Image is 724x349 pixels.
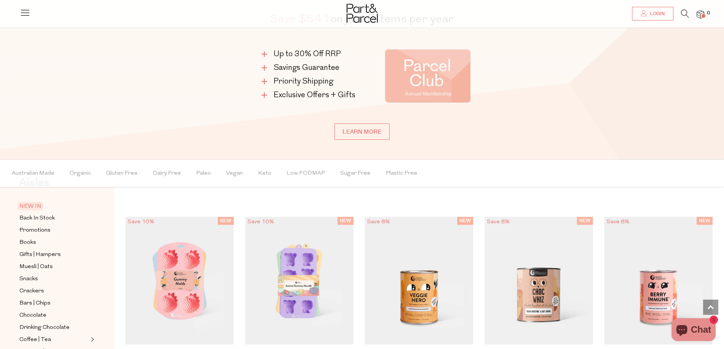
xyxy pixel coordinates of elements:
[365,217,392,227] div: Save 8%
[261,63,358,73] li: Savings Guarantee
[19,287,44,296] span: Crackers
[19,311,89,320] a: Chocolate
[153,160,181,187] span: Dairy Free
[19,213,89,223] a: Back In Stock
[106,160,138,187] span: Gluten Free
[347,4,378,23] img: Part&Parcel
[697,10,704,18] a: 0
[19,250,61,259] span: Gifts | Hampers
[261,76,358,87] li: Priority Shipping
[125,217,234,344] img: Gummy Moulds
[218,217,234,225] span: NEW
[19,262,89,272] a: Muesli | Oats
[577,217,593,225] span: NEW
[604,217,713,344] img: Berry Immune
[340,160,371,187] span: Sugar Free
[632,7,673,21] a: Login
[705,10,712,17] span: 0
[19,214,55,223] span: Back In Stock
[12,160,54,187] span: Australian Made
[485,217,593,344] img: Choc Whiz
[365,217,473,344] img: Veggie Hero
[19,226,89,235] a: Promotions
[19,275,38,284] span: Snacks
[334,123,390,140] a: Learn more
[261,90,358,101] li: Exclusive Offers + Gifts
[261,49,358,60] li: Up to 30% Off RRP
[70,160,91,187] span: Organic
[17,202,43,210] span: NEW IN
[485,217,512,227] div: Save 8%
[386,160,417,187] span: Plastic Free
[245,217,276,227] div: Save 10%
[19,299,51,308] span: Bars | Chips
[19,238,89,247] a: Books
[19,335,89,344] a: Coffee | Tea
[648,11,665,17] span: Login
[19,311,46,320] span: Chocolate
[19,202,89,211] a: NEW IN
[19,262,53,272] span: Muesli | Oats
[669,318,718,343] inbox-online-store-chat: Shopify online store chat
[287,160,325,187] span: Low FODMAP
[604,217,632,227] div: Save 8%
[457,217,473,225] span: NEW
[19,226,51,235] span: Promotions
[697,217,713,225] span: NEW
[19,323,89,332] a: Drinking Chocolate
[19,335,51,344] span: Coffee | Tea
[245,217,353,344] img: Gummy Moulds
[19,323,70,332] span: Drinking Chocolate
[19,286,89,296] a: Crackers
[19,298,89,308] a: Bars | Chips
[19,274,89,284] a: Snacks
[19,250,89,259] a: Gifts | Hampers
[125,217,157,227] div: Save 10%
[19,238,36,247] span: Books
[337,217,353,225] span: NEW
[226,160,243,187] span: Vegan
[196,160,211,187] span: Paleo
[89,335,94,344] button: Expand/Collapse Coffee | Tea
[258,160,271,187] span: Keto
